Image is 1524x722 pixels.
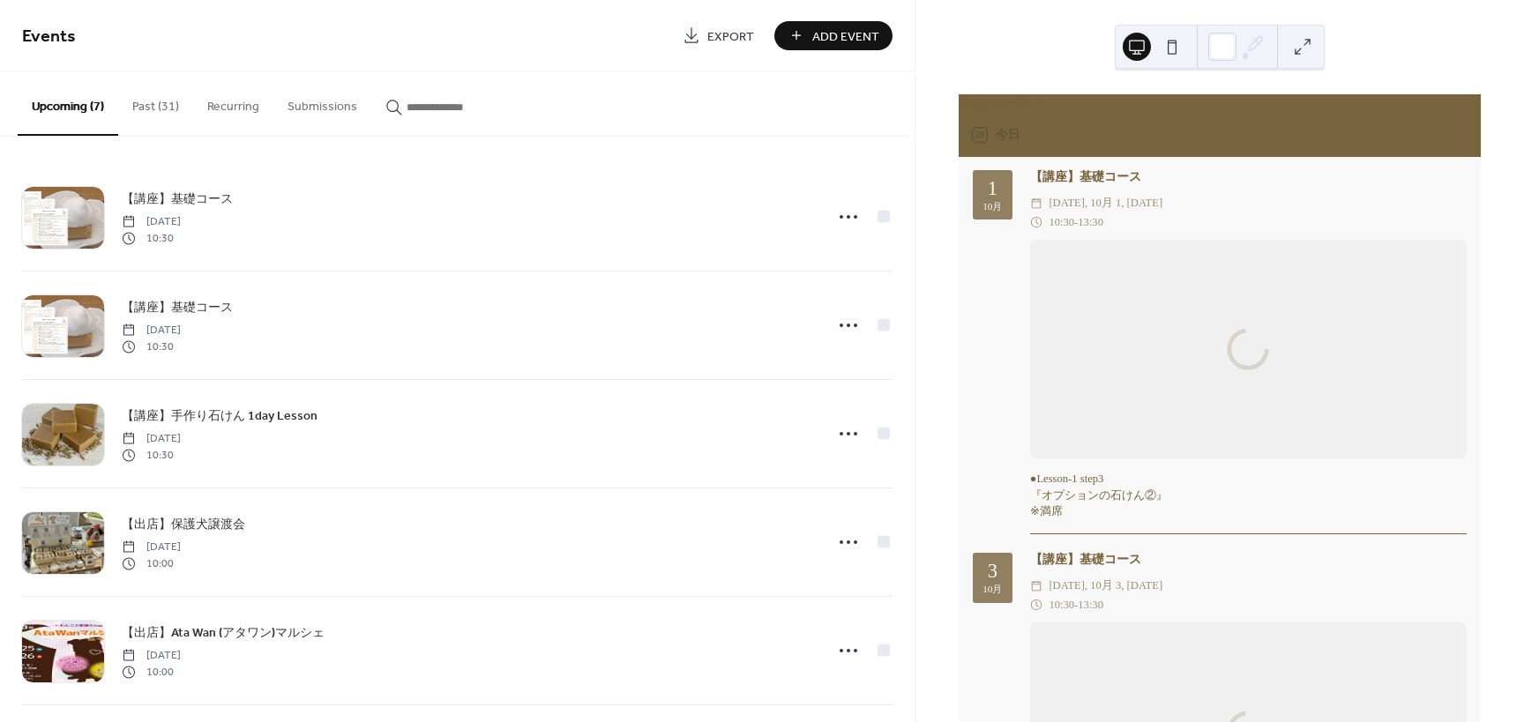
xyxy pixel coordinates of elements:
span: 10:30 [122,230,181,246]
a: 【出店】Ata Wan (アタワン)マルシェ [122,622,325,643]
span: [DATE] [122,540,181,555]
span: [DATE], 10月 1, [DATE] [1049,194,1162,212]
a: Export [669,21,767,50]
span: [DATE] [122,323,181,339]
button: Upcoming (7) [18,71,118,136]
div: ​ [1030,213,1042,232]
span: [DATE] [122,648,181,664]
span: Export [707,27,754,46]
a: 【講座】基礎コース [122,189,233,209]
span: [DATE], 10月 3, [DATE] [1049,577,1162,595]
div: 【講座】基礎コース [1030,550,1467,569]
a: 【講座】基礎コース [122,297,233,317]
span: 【出店】保護犬譲渡会 [122,516,245,534]
div: ​ [1030,577,1042,595]
div: ​ [1030,194,1042,212]
div: ​ [1030,596,1042,614]
button: Add Event [774,21,893,50]
span: 10:30 [1049,213,1074,232]
div: 【講座】基礎コース [1030,167,1467,187]
span: 13:30 [1078,213,1103,232]
span: 10:30 [122,339,181,354]
span: [DATE] [122,214,181,230]
span: 【講座】手作り石けん 1day Lesson [122,407,317,426]
button: Recurring [193,71,273,134]
span: 10:30 [1049,596,1074,614]
span: 10:00 [122,555,181,571]
div: ●Lesson-1 step3 『オプションの石けん②』 ※満席 [1030,471,1467,521]
span: 10:30 [122,447,181,463]
div: 10月 [982,584,1002,594]
div: 3 [988,562,997,582]
div: 今後のイベント [959,94,1481,114]
span: 【出店】Ata Wan (アタワン)マルシェ [122,624,325,643]
span: 【講座】基礎コース [122,299,233,317]
div: 10月 [982,202,1002,212]
span: 13:30 [1078,596,1103,614]
span: - [1074,213,1078,232]
button: Submissions [273,71,371,134]
span: 【講座】基礎コース [122,190,233,209]
span: - [1074,596,1078,614]
a: 【出店】保護犬譲渡会 [122,514,245,534]
span: Events [22,19,76,54]
div: 1 [988,179,997,199]
span: 10:00 [122,664,181,680]
button: Past (31) [118,71,193,134]
span: Add Event [812,27,879,46]
a: 【講座】手作り石けん 1day Lesson [122,406,317,426]
span: [DATE] [122,431,181,447]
